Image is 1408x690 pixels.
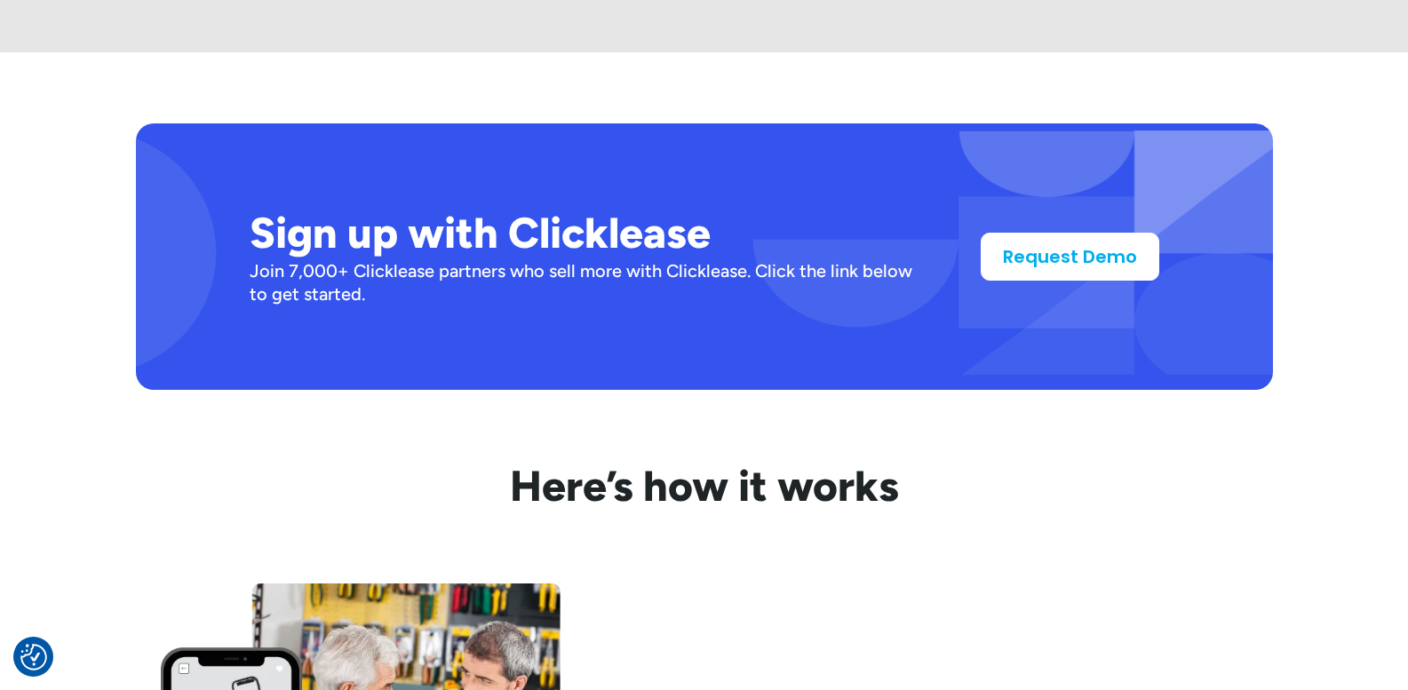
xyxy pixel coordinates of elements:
a: Request Demo [981,233,1159,281]
h2: Sign up with Clicklease [250,208,924,259]
div: Join 7,000+ Clicklease partners who sell more with Clicklease. Click the link below to get started. [250,259,924,305]
img: Revisit consent button [20,644,47,670]
button: Consent Preferences [20,644,47,670]
h2: Here’s how it works [136,461,1273,512]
